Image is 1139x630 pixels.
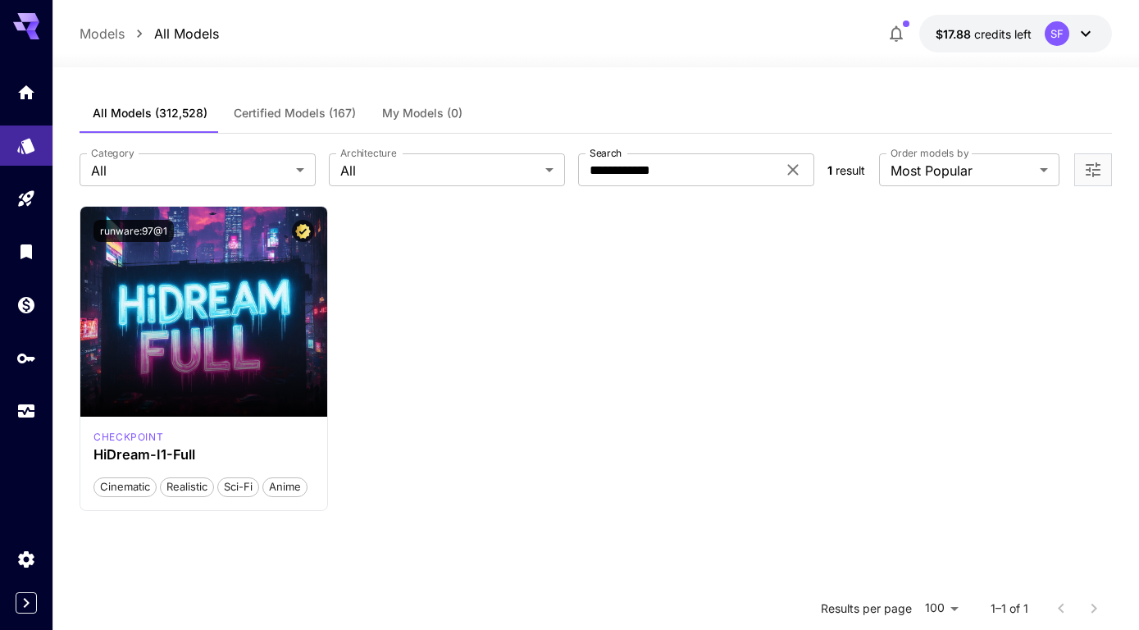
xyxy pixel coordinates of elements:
[836,163,865,177] span: result
[891,161,1033,180] span: Most Popular
[262,476,308,497] button: Anime
[16,348,36,368] div: API Keys
[590,146,622,160] label: Search
[918,596,964,620] div: 100
[16,135,36,156] div: Models
[154,24,219,43] a: All Models
[80,24,219,43] nav: breadcrumb
[218,479,258,495] span: Sci-Fi
[160,476,214,497] button: Realistic
[936,27,974,41] span: $17.88
[93,220,174,242] button: runware:97@1
[263,479,307,495] span: Anime
[93,447,314,463] h3: HiDream-I1-Full
[93,106,207,121] span: All Models (312,528)
[16,189,36,209] div: Playground
[80,24,125,43] a: Models
[16,82,36,103] div: Home
[94,479,156,495] span: Cinematic
[234,106,356,121] span: Certified Models (167)
[93,430,163,445] div: HiDream Full
[91,161,289,180] span: All
[93,476,157,497] button: Cinematic
[936,25,1032,43] div: $17.87887
[16,241,36,262] div: Library
[161,479,213,495] span: Realistic
[1083,160,1103,180] button: Open more filters
[821,600,912,617] p: Results per page
[16,294,36,315] div: Wallet
[827,163,832,177] span: 1
[340,146,396,160] label: Architecture
[1045,21,1069,46] div: SF
[991,600,1028,617] p: 1–1 of 1
[91,146,134,160] label: Category
[919,15,1112,52] button: $17.87887SF
[16,549,36,569] div: Settings
[340,161,539,180] span: All
[16,401,36,422] div: Usage
[382,106,462,121] span: My Models (0)
[891,146,968,160] label: Order models by
[16,592,37,614] button: Expand sidebar
[217,476,259,497] button: Sci-Fi
[292,220,314,242] button: Certified Model – Vetted for best performance and includes a commercial license.
[974,27,1032,41] span: credits left
[93,430,163,445] p: checkpoint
